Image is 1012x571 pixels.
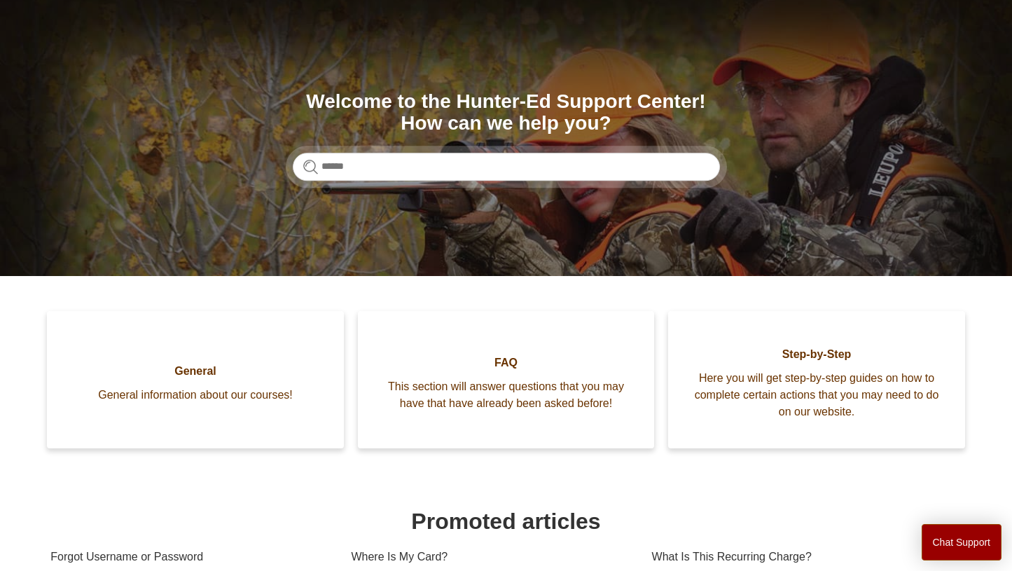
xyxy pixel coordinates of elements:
[922,524,1002,560] button: Chat Support
[689,346,944,363] span: Step-by-Step
[379,378,634,412] span: This section will answer questions that you may have that have already been asked before!
[358,311,655,448] a: FAQ This section will answer questions that you may have that have already been asked before!
[68,387,323,404] span: General information about our courses!
[379,355,634,371] span: FAQ
[293,153,720,181] input: Search
[50,504,962,538] h1: Promoted articles
[689,370,944,420] span: Here you will get step-by-step guides on how to complete certain actions that you may need to do ...
[668,311,965,448] a: Step-by-Step Here you will get step-by-step guides on how to complete certain actions that you ma...
[68,363,323,380] span: General
[47,311,344,448] a: General General information about our courses!
[293,91,720,135] h1: Welcome to the Hunter-Ed Support Center! How can we help you?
